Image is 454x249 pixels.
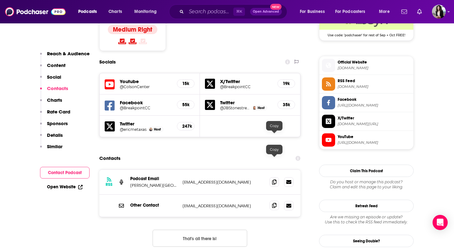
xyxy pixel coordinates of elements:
[319,215,414,225] div: Are we missing an episode or update? Use this to check the RSS feed immediately.
[40,109,70,120] button: Rate Card
[258,106,265,110] span: Host
[40,62,66,74] button: Content
[154,127,161,131] span: Host
[183,179,265,185] p: [EMAIL_ADDRESS][DOMAIN_NAME]
[233,8,245,16] span: ⌘ K
[432,5,446,19] img: User Profile
[78,7,97,16] span: Podcasts
[319,11,413,37] a: Libsyn Deal: Use code: 'podchaser' for rest of Sep + Oct FREE!
[322,96,411,109] a: Facebook[URL][DOMAIN_NAME]
[40,143,62,155] button: Similar
[120,106,172,110] a: @BreakpointCC
[47,132,63,138] p: Details
[47,51,90,57] p: Reach & Audience
[108,7,122,16] span: Charts
[120,100,172,106] h5: Facebook
[338,122,411,126] span: twitter.com/BreakpointCC
[253,10,279,13] span: Open Advanced
[47,184,83,190] a: Open Website
[338,97,411,102] span: Facebook
[300,7,325,16] span: For Business
[99,56,116,68] h2: Socials
[335,7,365,16] span: For Podcasters
[186,7,233,17] input: Search podcasts, credits, & more...
[40,120,68,132] button: Sponsors
[432,5,446,19] span: Logged in as ElizabethCole
[5,6,66,18] img: Podchaser - Follow, Share and Rate Podcasts
[113,26,152,33] h4: Medium Right
[319,235,414,247] a: Seeing Double?
[322,77,411,91] a: RSS Feed[DOMAIN_NAME]
[182,124,189,129] h5: 247k
[130,7,165,17] button: open menu
[99,152,120,164] h2: Contacts
[270,4,282,10] span: New
[338,78,411,84] span: RSS Feed
[379,7,390,16] span: More
[283,102,290,107] h5: 35k
[120,78,172,84] h5: Youtube
[182,81,189,86] h5: 15k
[253,106,256,110] img: John Stonestreet
[319,200,414,212] button: Refresh Feed
[106,182,113,187] h3: RSS
[266,145,282,154] div: Copy
[130,183,178,188] p: [PERSON_NAME][GEOGRAPHIC_DATA]
[175,4,293,19] div: Search podcasts, credits, & more...
[338,140,411,145] span: https://www.youtube.com/@ColsonCenter
[338,103,411,108] span: https://www.facebook.com/BreakpointCC
[338,115,411,121] span: X/Twitter
[134,7,157,16] span: Monitoring
[74,7,105,17] button: open menu
[322,59,411,72] a: Official Website[DOMAIN_NAME]
[130,203,178,208] p: Other Contact
[120,121,172,127] h5: Twitter
[40,97,62,109] button: Charts
[120,84,172,89] a: @ColsonCenter
[266,121,282,131] div: Copy
[338,84,411,89] span: feeds.libsyn.com
[153,230,247,247] button: Nothing here.
[319,30,413,37] span: Use code: 'podchaser' for rest of Sep + Oct FREE!
[47,97,62,103] p: Charts
[338,134,411,140] span: YouTube
[283,81,290,86] h5: 19k
[220,78,272,84] h5: X/Twitter
[220,84,272,89] a: @BreakpointCC
[220,106,250,110] a: @JBStonestreet
[182,102,189,107] h5: 55k
[40,51,90,62] button: Reach & Audience
[149,128,153,131] a: Eric Metaxas
[399,6,410,17] a: Show notifications dropdown
[432,5,446,19] button: Show profile menu
[130,176,178,181] p: Podcast Email
[319,179,414,185] span: Do you host or manage this podcast?
[338,59,411,65] span: Official Website
[47,143,62,149] p: Similar
[319,165,414,177] button: Claim This Podcast
[338,66,411,70] span: breakpoint.org
[47,62,66,68] p: Content
[433,215,448,230] div: Open Intercom Messenger
[295,7,333,17] button: open menu
[40,85,68,97] button: Contacts
[47,85,68,91] p: Contacts
[120,127,147,132] a: @ericmetaxas
[415,6,424,17] a: Show notifications dropdown
[183,203,265,209] p: [EMAIL_ADDRESS][DOMAIN_NAME]
[331,7,375,17] button: open menu
[40,167,90,179] button: Contact Podcast
[47,109,70,115] p: Rate Card
[250,8,282,15] button: Open AdvancedNew
[319,179,414,190] div: Claim and edit this page to your liking.
[322,115,411,128] a: X/Twitter[DOMAIN_NAME][URL]
[40,132,63,144] button: Details
[40,74,61,86] button: Social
